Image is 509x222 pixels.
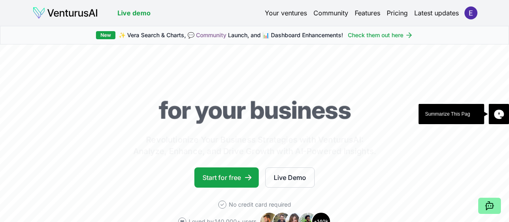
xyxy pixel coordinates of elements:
a: Community [196,32,226,38]
a: Pricing [387,8,408,18]
a: Latest updates [414,8,459,18]
a: Community [313,8,348,18]
span: ✨ Vera Search & Charts, 💬 Launch, and 📊 Dashboard Enhancements! [119,31,343,39]
a: Live demo [117,8,151,18]
a: Your ventures [265,8,307,18]
img: logo [32,6,98,19]
a: Features [355,8,380,18]
a: Live Demo [265,167,315,188]
a: Start for free [194,167,259,188]
a: Check them out here [348,31,413,39]
img: ACg8ocIpFA5uWCgM0_1rNK7jWl0zMv3fIs5U0VUDy4FJ2r1XIHxh8Q=s96-c [464,6,477,19]
div: New [96,31,115,39]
